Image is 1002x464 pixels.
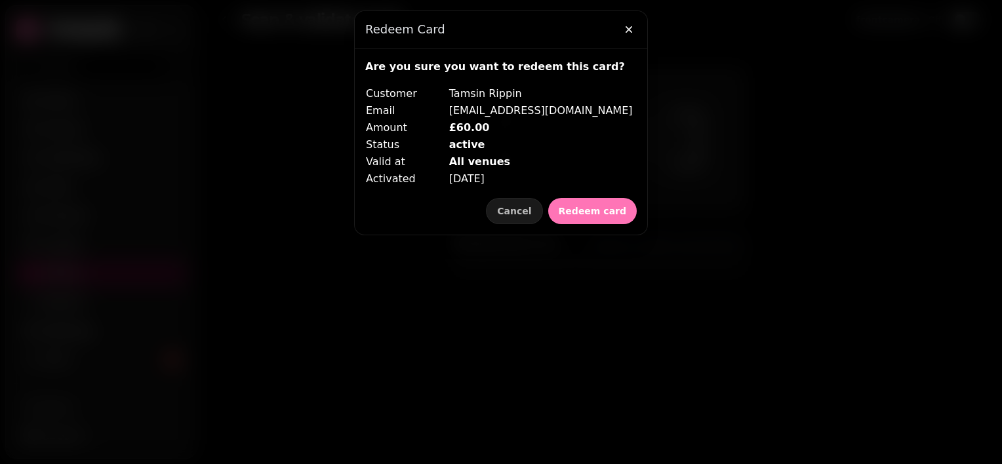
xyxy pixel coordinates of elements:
[449,138,485,151] strong: active
[365,102,449,119] td: Email
[449,121,490,134] strong: £60.00
[449,170,633,187] td: [DATE]
[365,22,637,37] h3: Redeem Card
[365,153,449,170] td: Valid at
[365,170,449,187] td: Activated
[365,136,449,153] td: Status
[486,198,542,224] button: Cancel
[548,198,637,224] button: Redeem card
[449,155,510,168] strong: All venues
[449,85,633,102] td: Tamsin Rippin
[497,206,531,216] span: Cancel
[365,59,637,75] p: Are you sure you want to redeem this card ?
[365,119,449,136] td: Amount
[365,85,449,102] td: Customer
[559,206,626,216] span: Redeem card
[449,102,633,119] td: [EMAIL_ADDRESS][DOMAIN_NAME]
